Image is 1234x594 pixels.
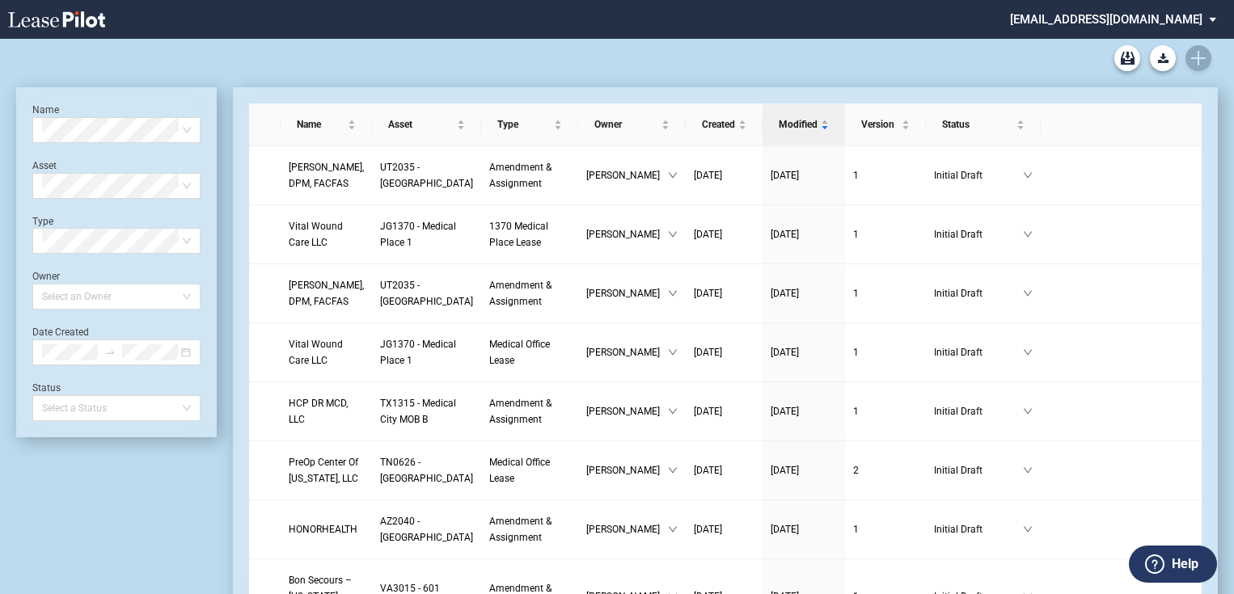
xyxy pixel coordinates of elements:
span: to [104,347,116,358]
span: down [1023,348,1033,357]
a: Amendment & Assignment [489,395,570,428]
a: JG1370 - Medical Place 1 [380,336,473,369]
span: [DATE] [694,524,722,535]
a: [DATE] [771,521,837,537]
span: Greg Brockbank, DPM, FACFAS [289,280,364,307]
span: 1370 Medical Place Lease [489,221,548,248]
a: 1370 Medical Place Lease [489,218,570,251]
md-menu: Download Blank Form List [1145,45,1181,71]
span: [PERSON_NAME] [586,521,668,537]
span: [PERSON_NAME] [586,462,668,478]
a: TN0626 - [GEOGRAPHIC_DATA] [380,454,473,487]
span: Initial Draft [934,344,1024,360]
a: [DATE] [694,167,754,183]
span: Amendment & Assignment [489,516,551,543]
a: AZ2040 - [GEOGRAPHIC_DATA] [380,513,473,546]
th: Name [281,103,372,146]
a: [DATE] [694,462,754,478]
span: Created [702,116,735,133]
a: Amendment & Assignment [489,277,570,310]
a: 1 [853,167,917,183]
span: [DATE] [694,347,722,358]
span: [PERSON_NAME] [586,344,668,360]
span: HONORHEALTH [289,524,357,535]
a: [PERSON_NAME], DPM, FACFAS [289,159,364,192]
span: Amendment & Assignment [489,280,551,307]
a: [PERSON_NAME], DPM, FACFAS [289,277,364,310]
span: Vital Wound Care LLC [289,221,343,248]
span: [DATE] [771,288,799,299]
span: JG1370 - Medical Place 1 [380,221,456,248]
span: 1 [853,347,859,358]
span: Greg Brockbank, DPM, FACFAS [289,162,364,189]
a: [DATE] [694,344,754,360]
span: [DATE] [771,170,799,181]
span: down [668,230,678,239]
a: [DATE] [771,462,837,478]
span: Medical Office Lease [489,339,550,366]
span: Initial Draft [934,226,1024,242]
span: Asset [388,116,454,133]
span: [DATE] [694,465,722,476]
span: down [668,524,678,534]
a: [DATE] [694,521,754,537]
span: down [1023,289,1033,298]
label: Type [32,216,53,227]
span: [DATE] [694,406,722,417]
a: HONORHEALTH [289,521,364,537]
span: Type [497,116,551,133]
a: [DATE] [694,403,754,419]
span: TN0626 - 2201 Medical Plaza [380,457,473,484]
th: Status [926,103,1042,146]
span: UT2035 - Lone Peak [380,162,473,189]
a: JG1370 - Medical Place 1 [380,218,473,251]
label: Name [32,104,59,116]
span: [DATE] [771,524,799,535]
th: Type [481,103,578,146]
span: PreOp Center Of Tennessee, LLC [289,457,358,484]
span: down [1023,171,1033,180]
span: Initial Draft [934,285,1024,301]
span: down [1023,466,1033,475]
span: Initial Draft [934,462,1024,478]
th: Owner [578,103,686,146]
a: 2 [853,462,917,478]
span: Initial Draft [934,403,1024,419]
a: [DATE] [771,344,837,360]
th: Asset [372,103,481,146]
a: [DATE] [771,167,837,183]
a: 1 [853,403,917,419]
span: down [668,289,678,298]
a: Archive [1114,45,1140,71]
a: 1 [853,285,917,301]
a: Medical Office Lease [489,454,570,487]
label: Owner [32,271,60,282]
a: Medical Office Lease [489,336,570,369]
button: Download Blank Form [1150,45,1176,71]
a: [DATE] [771,285,837,301]
a: UT2035 - [GEOGRAPHIC_DATA] [380,159,473,192]
span: [PERSON_NAME] [586,167,668,183]
span: 2 [853,465,859,476]
th: Modified [763,103,845,146]
a: [DATE] [694,226,754,242]
span: down [668,171,678,180]
span: AZ2040 - East Mesa [380,516,473,543]
span: [PERSON_NAME] [586,226,668,242]
span: HCP DR MCD, LLC [289,398,348,425]
span: 1 [853,170,859,181]
span: Amendment & Assignment [489,398,551,425]
span: TX1315 - Medical City MOB B [380,398,456,425]
span: [DATE] [694,229,722,240]
span: Version [861,116,898,133]
span: 1 [853,288,859,299]
span: [DATE] [694,170,722,181]
span: down [668,407,678,416]
span: Initial Draft [934,167,1024,183]
span: JG1370 - Medical Place 1 [380,339,456,366]
span: UT2035 - Lone Peak [380,280,473,307]
span: down [1023,524,1033,534]
a: Vital Wound Care LLC [289,218,364,251]
a: 1 [853,226,917,242]
a: 1 [853,521,917,537]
